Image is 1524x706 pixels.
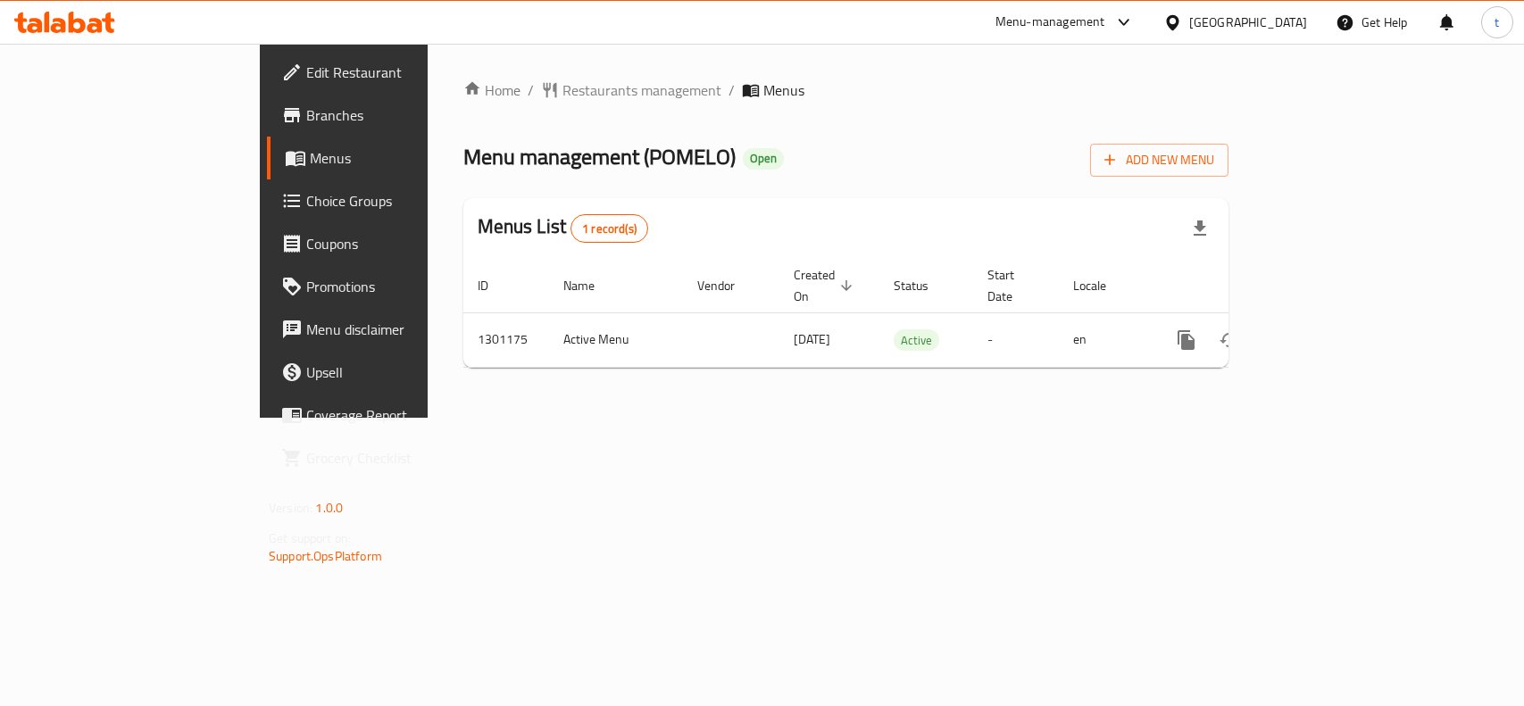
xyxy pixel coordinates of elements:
[306,104,500,126] span: Branches
[463,137,736,177] span: Menu management ( POMELO )
[973,312,1059,367] td: -
[267,394,514,436] a: Coverage Report
[1178,207,1221,250] div: Export file
[306,276,500,297] span: Promotions
[1073,275,1129,296] span: Locale
[1090,144,1228,177] button: Add New Menu
[478,275,512,296] span: ID
[306,361,500,383] span: Upsell
[267,94,514,137] a: Branches
[541,79,721,101] a: Restaurants management
[549,312,683,367] td: Active Menu
[794,328,830,351] span: [DATE]
[267,308,514,351] a: Menu disclaimer
[987,264,1037,307] span: Start Date
[1059,312,1151,367] td: en
[267,436,514,479] a: Grocery Checklist
[310,147,500,169] span: Menus
[763,79,804,101] span: Menus
[306,190,500,212] span: Choice Groups
[894,330,939,351] span: Active
[267,222,514,265] a: Coupons
[269,496,312,519] span: Version:
[563,275,618,296] span: Name
[463,259,1351,368] table: enhanced table
[306,62,500,83] span: Edit Restaurant
[1165,319,1208,361] button: more
[1104,149,1214,171] span: Add New Menu
[794,264,858,307] span: Created On
[306,319,500,340] span: Menu disclaimer
[743,151,784,166] span: Open
[743,148,784,170] div: Open
[894,275,952,296] span: Status
[267,179,514,222] a: Choice Groups
[306,447,500,469] span: Grocery Checklist
[729,79,735,101] li: /
[267,137,514,179] a: Menus
[697,275,758,296] span: Vendor
[315,496,343,519] span: 1.0.0
[570,214,648,243] div: Total records count
[562,79,721,101] span: Restaurants management
[528,79,534,101] li: /
[1208,319,1251,361] button: Change Status
[267,265,514,308] a: Promotions
[267,351,514,394] a: Upsell
[463,79,1228,101] nav: breadcrumb
[269,544,382,568] a: Support.OpsPlatform
[995,12,1105,33] div: Menu-management
[1151,259,1351,313] th: Actions
[478,213,648,243] h2: Menus List
[269,527,351,550] span: Get support on:
[1495,12,1499,32] span: t
[306,233,500,254] span: Coupons
[306,404,500,426] span: Coverage Report
[571,220,647,237] span: 1 record(s)
[267,51,514,94] a: Edit Restaurant
[1189,12,1307,32] div: [GEOGRAPHIC_DATA]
